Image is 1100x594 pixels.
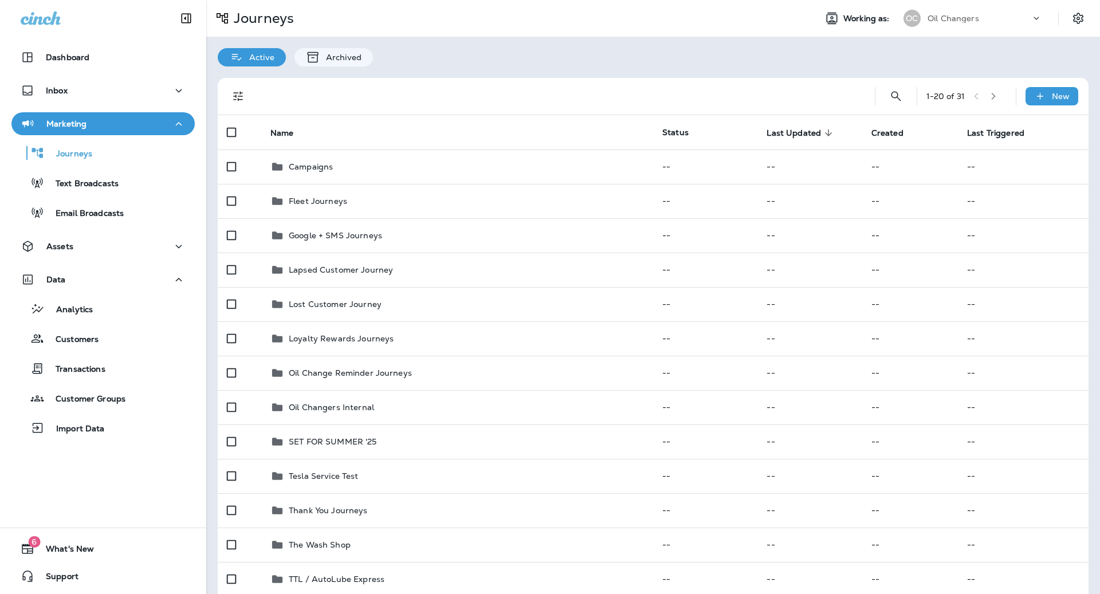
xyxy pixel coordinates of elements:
td: -- [653,356,757,390]
p: Text Broadcasts [44,179,119,190]
div: OC [903,10,921,27]
td: -- [862,493,958,528]
p: Loyalty Rewards Journeys [289,334,394,343]
td: -- [653,459,757,493]
td: -- [958,493,1089,528]
button: Dashboard [11,46,195,69]
td: -- [862,218,958,253]
p: TTL / AutoLube Express [289,575,384,584]
span: Working as: [843,14,892,23]
td: -- [862,356,958,390]
button: Customers [11,326,195,351]
td: -- [653,184,757,218]
td: -- [653,253,757,287]
td: -- [862,287,958,321]
span: Support [34,572,78,585]
p: Lapsed Customer Journey [289,265,393,274]
span: Name [270,128,294,138]
button: Support [11,565,195,588]
span: What's New [34,544,94,558]
p: Transactions [44,364,105,375]
p: Assets [46,242,73,251]
button: Text Broadcasts [11,171,195,195]
td: -- [653,150,757,184]
p: Import Data [45,424,105,435]
p: Oil Changers Internal [289,403,374,412]
p: Analytics [45,305,93,316]
button: Filters [227,85,250,108]
td: -- [862,184,958,218]
p: Dashboard [46,53,89,62]
td: -- [958,150,1089,184]
span: Last Triggered [967,128,1039,138]
button: Settings [1068,8,1089,29]
span: Last Updated [767,128,836,138]
p: New [1052,92,1070,101]
p: Active [243,53,274,62]
span: Created [871,128,918,138]
button: Collapse Sidebar [170,7,202,30]
p: The Wash Shop [289,540,351,549]
span: 6 [28,536,40,548]
td: -- [653,321,757,356]
td: -- [757,493,862,528]
td: -- [757,424,862,459]
p: Thank You Journeys [289,506,368,515]
span: Last Triggered [967,128,1024,138]
p: Campaigns [289,162,333,171]
button: Import Data [11,416,195,440]
td: -- [653,218,757,253]
td: -- [653,390,757,424]
td: -- [653,493,757,528]
p: Customers [44,335,99,345]
td: -- [862,528,958,562]
td: -- [958,528,1089,562]
button: Journeys [11,141,195,165]
td: -- [757,356,862,390]
button: 6What's New [11,537,195,560]
td: -- [757,253,862,287]
button: Assets [11,235,195,258]
button: Inbox [11,79,195,102]
td: -- [757,184,862,218]
span: Name [270,128,309,138]
div: 1 - 20 of 31 [926,92,965,101]
p: Data [46,275,66,284]
td: -- [757,150,862,184]
td: -- [958,390,1089,424]
td: -- [958,253,1089,287]
button: Email Broadcasts [11,200,195,225]
td: -- [757,459,862,493]
td: -- [757,287,862,321]
td: -- [958,356,1089,390]
td: -- [653,287,757,321]
button: Data [11,268,195,291]
td: -- [958,459,1089,493]
span: Created [871,128,903,138]
p: Tesla Service Test [289,471,359,481]
p: Inbox [46,86,68,95]
p: Email Broadcasts [44,209,124,219]
button: Transactions [11,356,195,380]
td: -- [862,459,958,493]
button: Marketing [11,112,195,135]
button: Search Journeys [885,85,907,108]
p: SET FOR SUMMER '25 [289,437,377,446]
td: -- [958,218,1089,253]
p: Archived [320,53,362,62]
p: Oil Change Reminder Journeys [289,368,412,377]
span: Last Updated [767,128,821,138]
span: Status [662,127,689,137]
td: -- [958,287,1089,321]
td: -- [958,321,1089,356]
td: -- [757,528,862,562]
button: Analytics [11,297,195,321]
td: -- [757,321,862,356]
td: -- [958,424,1089,459]
td: -- [862,321,958,356]
td: -- [653,528,757,562]
td: -- [862,390,958,424]
p: Customer Groups [44,394,125,405]
td: -- [757,218,862,253]
p: Marketing [46,119,87,128]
